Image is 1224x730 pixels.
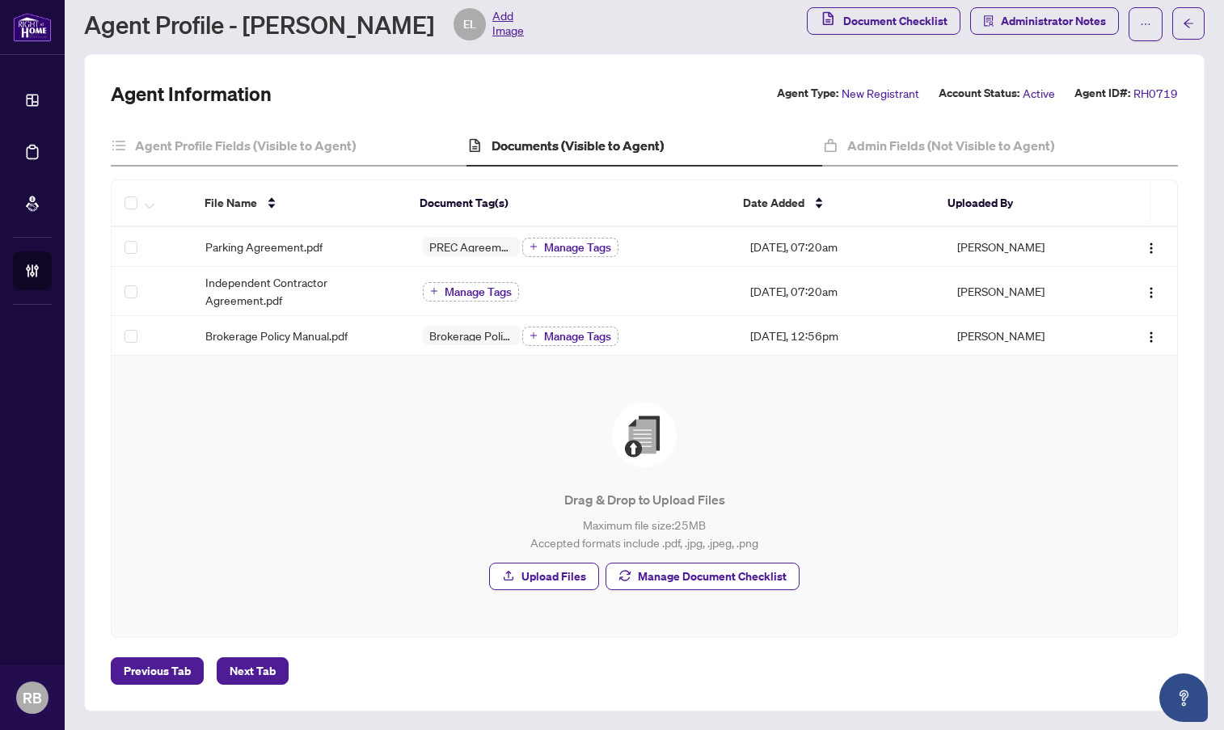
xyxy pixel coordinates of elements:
h4: Admin Fields (Not Visible to Agent) [847,136,1054,155]
h2: Agent Information [111,81,272,107]
label: Agent Type: [777,84,838,103]
span: Previous Tab [124,658,191,684]
span: RH0719 [1133,84,1178,103]
span: Date Added [743,194,804,212]
label: Agent ID#: [1074,84,1130,103]
button: Document Checklist [807,7,960,35]
span: File UploadDrag & Drop to Upload FilesMaximum file size:25MBAccepted formats include .pdf, .jpg, ... [131,375,1158,618]
span: Add Image [492,8,524,40]
th: File Name [192,180,407,227]
button: Previous Tab [111,657,204,685]
span: File Name [205,194,257,212]
button: Open asap [1159,673,1208,722]
span: ellipsis [1140,19,1151,30]
span: Manage Tags [445,286,512,297]
td: [PERSON_NAME] [944,267,1108,316]
span: Upload Files [521,563,586,589]
button: Manage Tags [522,238,618,257]
span: Independent Contractor Agreement.pdf [205,273,398,309]
th: Document Tag(s) [407,180,730,227]
span: arrow-left [1183,18,1194,29]
span: Manage Tags [544,242,611,253]
button: Logo [1138,323,1164,348]
img: File Upload [612,403,677,467]
img: Logo [1145,242,1158,255]
span: plus [530,243,538,251]
td: [DATE], 12:56pm [737,316,944,356]
h4: Documents (Visible to Agent) [492,136,664,155]
button: Manage Tags [522,327,618,346]
p: Maximum file size: 25 MB Accepted formats include .pdf, .jpg, .jpeg, .png [144,516,1145,551]
button: Administrator Notes [970,7,1119,35]
button: Upload Files [489,563,599,590]
td: [DATE], 07:20am [737,227,944,267]
span: Document Checklist [843,8,948,34]
h4: Agent Profile Fields (Visible to Agent) [135,136,356,155]
span: plus [430,287,438,295]
td: [PERSON_NAME] [944,316,1108,356]
span: Manage Document Checklist [638,563,787,589]
button: Next Tab [217,657,289,685]
span: Active [1023,84,1055,103]
span: solution [983,15,994,27]
p: Drag & Drop to Upload Files [144,490,1145,509]
img: Logo [1145,331,1158,344]
span: New Registrant [842,84,919,103]
span: plus [530,331,538,340]
img: logo [13,12,52,42]
span: EL [463,15,476,33]
img: Logo [1145,286,1158,299]
button: Manage Document Checklist [606,563,800,590]
span: Manage Tags [544,331,611,342]
div: Agent Profile - [PERSON_NAME] [84,8,524,40]
button: Logo [1138,278,1164,304]
span: PREC Agreement [423,241,520,252]
button: Logo [1138,234,1164,260]
td: [DATE], 07:20am [737,267,944,316]
span: Brokerage Policy Manual [423,330,520,341]
th: Date Added [730,180,935,227]
span: Brokerage Policy Manual.pdf [205,327,348,344]
span: Parking Agreement.pdf [205,238,323,255]
span: Next Tab [230,658,276,684]
button: Manage Tags [423,282,519,302]
td: [PERSON_NAME] [944,227,1108,267]
label: Account Status: [939,84,1019,103]
span: Administrator Notes [1001,8,1106,34]
th: Uploaded By [935,180,1096,227]
span: RB [23,686,42,709]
